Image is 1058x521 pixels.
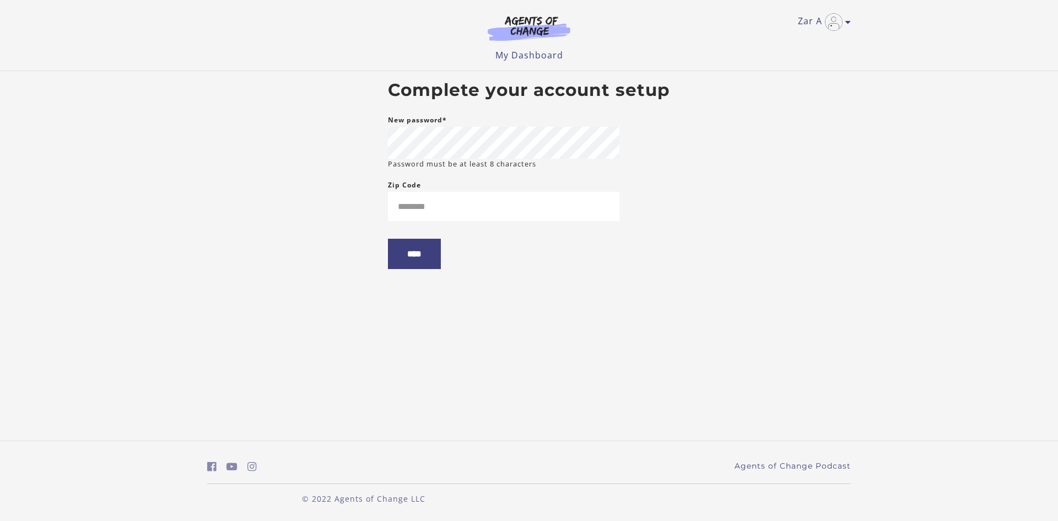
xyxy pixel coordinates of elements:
[226,461,237,472] i: https://www.youtube.com/c/AgentsofChangeTestPrepbyMeaganMitchell (Open in a new window)
[207,459,217,475] a: https://www.facebook.com/groups/aswbtestprep (Open in a new window)
[388,114,447,127] label: New password*
[388,179,421,192] label: Zip Code
[247,461,257,472] i: https://www.instagram.com/agentsofchangeprep/ (Open in a new window)
[495,49,563,61] a: My Dashboard
[735,460,851,472] a: Agents of Change Podcast
[226,459,237,475] a: https://www.youtube.com/c/AgentsofChangeTestPrepbyMeaganMitchell (Open in a new window)
[798,13,845,31] a: Toggle menu
[388,159,536,169] small: Password must be at least 8 characters
[388,80,670,101] h2: Complete your account setup
[476,15,582,41] img: Agents of Change Logo
[207,461,217,472] i: https://www.facebook.com/groups/aswbtestprep (Open in a new window)
[247,459,257,475] a: https://www.instagram.com/agentsofchangeprep/ (Open in a new window)
[207,493,520,504] p: © 2022 Agents of Change LLC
